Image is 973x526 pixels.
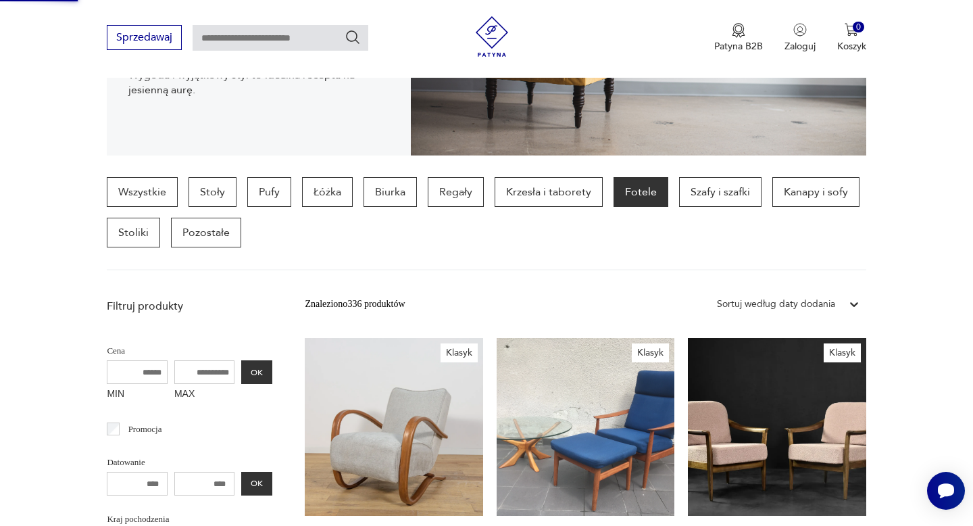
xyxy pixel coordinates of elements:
a: Szafy i szafki [679,177,762,207]
a: Pufy [247,177,291,207]
button: Sprzedawaj [107,25,182,50]
div: 0 [853,22,864,33]
p: Promocja [128,422,162,437]
a: Biurka [364,177,417,207]
p: Cena [107,343,272,358]
a: Stoliki [107,218,160,247]
img: Patyna - sklep z meblami i dekoracjami vintage [472,16,512,57]
label: MIN [107,384,168,406]
p: Datowanie [107,455,272,470]
iframe: Smartsupp widget button [927,472,965,510]
a: Stoły [189,177,236,207]
img: Ikona medalu [732,23,745,38]
button: OK [241,360,272,384]
a: Regały [428,177,484,207]
label: MAX [174,384,235,406]
a: Wszystkie [107,177,178,207]
button: OK [241,472,272,496]
div: Znaleziono 336 produktów [305,297,405,312]
p: Patyna B2B [714,40,763,53]
a: Fotele [614,177,668,207]
a: Ikona medaluPatyna B2B [714,23,763,53]
img: Ikonka użytkownika [793,23,807,37]
p: Filtruj produkty [107,299,272,314]
p: Zaloguj [784,40,816,53]
a: Łóżka [302,177,353,207]
a: Krzesła i taborety [495,177,603,207]
p: Koszyk [837,40,866,53]
button: 0Koszyk [837,23,866,53]
img: Ikona koszyka [845,23,858,37]
button: Patyna B2B [714,23,763,53]
div: Sortuj według daty dodania [717,297,835,312]
a: Sprzedawaj [107,34,182,43]
button: Zaloguj [784,23,816,53]
a: Pozostałe [171,218,241,247]
button: Szukaj [345,29,361,45]
a: Kanapy i sofy [772,177,859,207]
